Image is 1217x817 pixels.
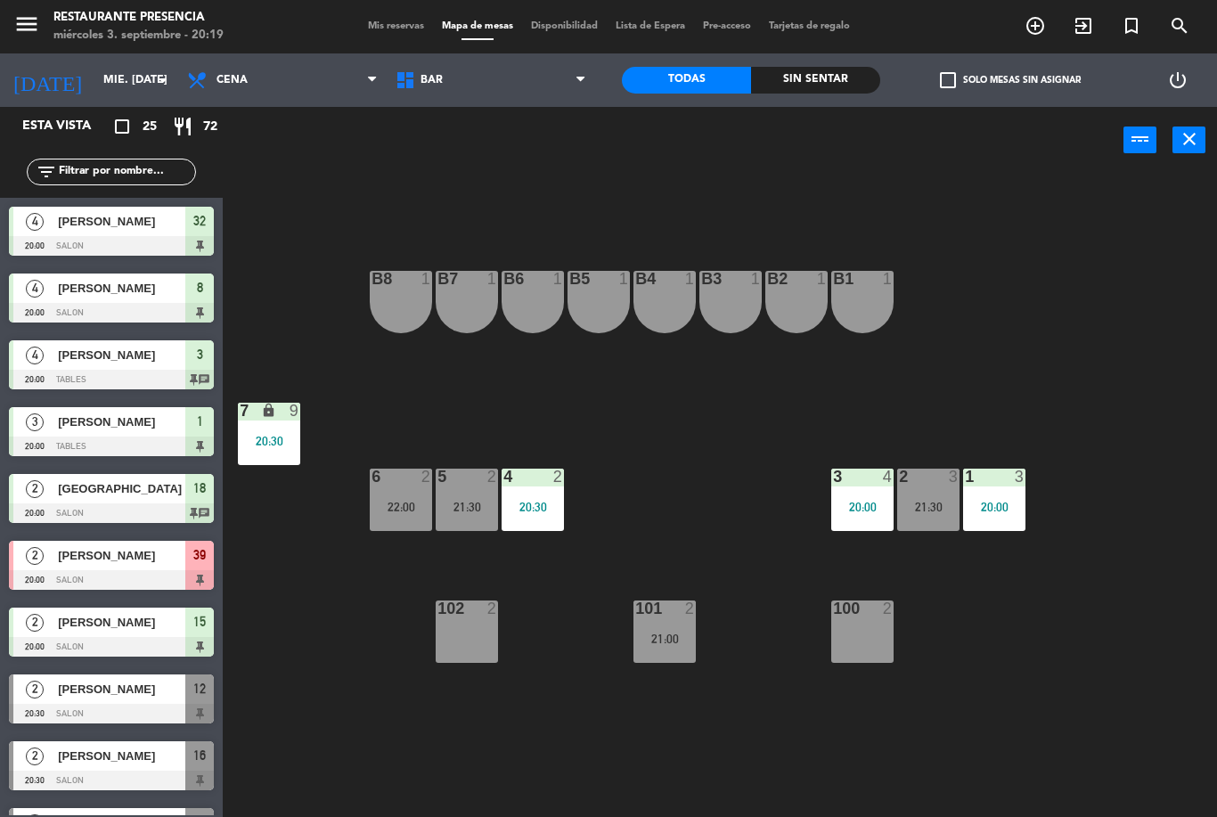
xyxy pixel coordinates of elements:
[503,469,504,485] div: 4
[421,271,432,287] div: 1
[36,161,57,183] i: filter_list
[58,413,185,431] span: [PERSON_NAME]
[359,21,433,31] span: Mis reservas
[502,501,564,513] div: 20:30
[58,479,185,498] span: [GEOGRAPHIC_DATA]
[53,27,224,45] div: miércoles 3. septiembre - 20:19
[9,116,128,137] div: Esta vista
[193,210,206,232] span: 32
[607,21,694,31] span: Lista de Espera
[13,11,40,44] button: menu
[152,69,174,91] i: arrow_drop_down
[831,501,894,513] div: 20:00
[553,469,564,485] div: 2
[261,403,276,418] i: lock
[143,117,157,137] span: 25
[26,614,44,632] span: 2
[193,544,206,566] span: 39
[1059,11,1107,41] span: WALK IN
[1172,127,1205,153] button: close
[193,678,206,699] span: 12
[372,271,372,287] div: B8
[13,11,40,37] i: menu
[58,680,185,699] span: [PERSON_NAME]
[436,501,498,513] div: 21:30
[569,271,570,287] div: B5
[26,681,44,699] span: 2
[1121,15,1142,37] i: turned_in_not
[1107,11,1156,41] span: Reserva especial
[1123,127,1156,153] button: power_input
[26,347,44,364] span: 4
[1156,11,1204,41] span: BUSCAR
[197,277,203,298] span: 8
[193,745,206,766] span: 16
[216,74,248,86] span: Cena
[767,271,768,287] div: B2
[1169,15,1190,37] i: search
[26,748,44,765] span: 2
[193,611,206,633] span: 15
[26,480,44,498] span: 2
[1167,69,1188,91] i: power_settings_new
[26,280,44,298] span: 4
[1073,15,1094,37] i: exit_to_app
[193,478,206,499] span: 18
[760,21,859,31] span: Tarjetas de regalo
[751,67,880,94] div: Sin sentar
[635,600,636,617] div: 101
[949,469,960,485] div: 3
[963,501,1025,513] div: 20:00
[437,600,438,617] div: 102
[111,116,133,137] i: crop_square
[1179,128,1200,150] i: close
[487,469,498,485] div: 2
[197,411,203,432] span: 1
[58,747,185,765] span: [PERSON_NAME]
[503,271,504,287] div: B6
[26,413,44,431] span: 3
[899,469,900,485] div: 2
[372,469,372,485] div: 6
[370,501,432,513] div: 22:00
[487,600,498,617] div: 2
[633,633,696,645] div: 21:00
[817,271,828,287] div: 1
[421,469,432,485] div: 2
[58,613,185,632] span: [PERSON_NAME]
[1025,15,1046,37] i: add_circle_outline
[203,117,217,137] span: 72
[487,271,498,287] div: 1
[57,162,195,182] input: Filtrar por nombre...
[833,271,834,287] div: B1
[833,600,834,617] div: 100
[26,547,44,565] span: 2
[437,271,438,287] div: B7
[58,279,185,298] span: [PERSON_NAME]
[197,344,203,365] span: 3
[58,212,185,231] span: [PERSON_NAME]
[53,9,224,27] div: Restaurante Presencia
[421,74,443,86] span: BAR
[433,21,522,31] span: Mapa de mesas
[238,435,300,447] div: 20:30
[940,72,1081,88] label: Solo mesas sin asignar
[965,469,966,485] div: 1
[751,271,762,287] div: 1
[172,116,193,137] i: restaurant
[553,271,564,287] div: 1
[1015,469,1025,485] div: 3
[685,271,696,287] div: 1
[437,469,438,485] div: 5
[622,67,751,94] div: Todas
[833,469,834,485] div: 3
[290,403,300,419] div: 9
[883,271,894,287] div: 1
[635,271,636,287] div: B4
[522,21,607,31] span: Disponibilidad
[883,469,894,485] div: 4
[1011,11,1059,41] span: RESERVAR MESA
[685,600,696,617] div: 2
[1130,128,1151,150] i: power_input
